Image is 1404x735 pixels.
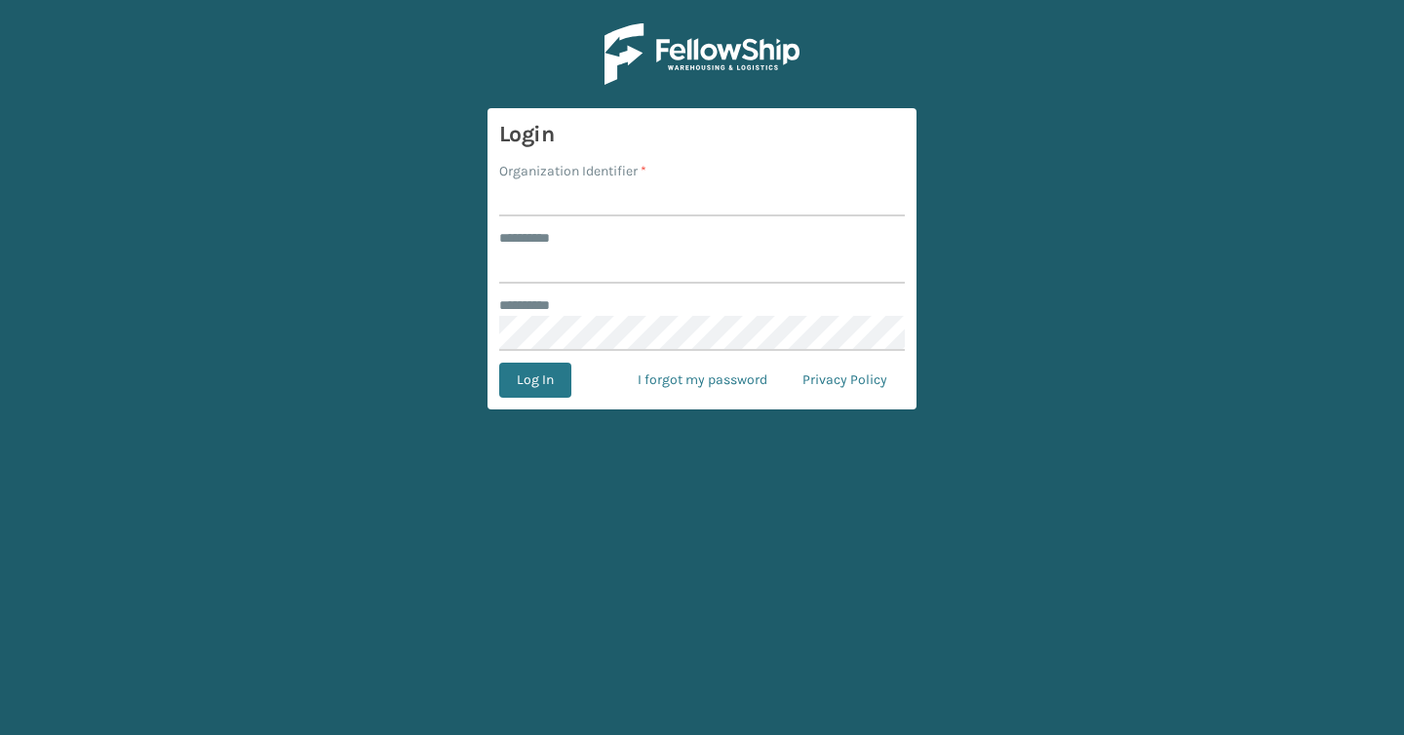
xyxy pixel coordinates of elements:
[620,363,785,398] a: I forgot my password
[499,161,646,181] label: Organization Identifier
[499,363,571,398] button: Log In
[604,23,799,85] img: Logo
[499,120,905,149] h3: Login
[785,363,905,398] a: Privacy Policy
